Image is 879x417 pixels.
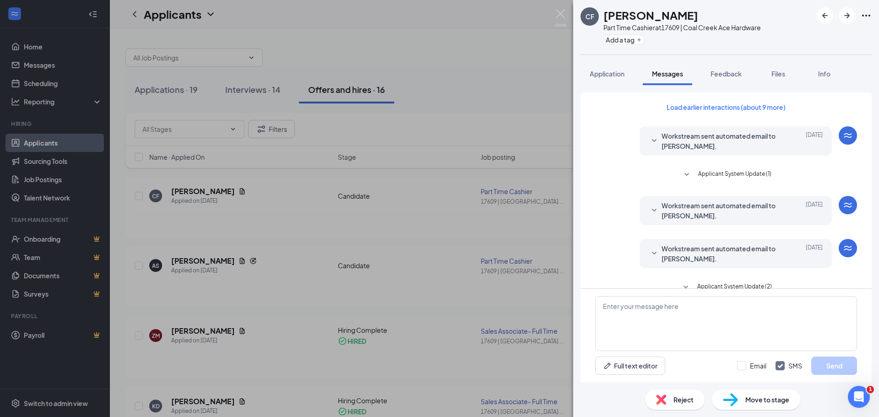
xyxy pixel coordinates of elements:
[842,243,853,254] svg: WorkstreamLogo
[649,135,660,146] svg: SmallChevronDown
[595,357,665,375] button: Full text editorPen
[771,70,785,78] span: Files
[603,7,698,23] h1: [PERSON_NAME]
[681,169,692,180] svg: SmallChevronDown
[806,200,823,221] span: [DATE]
[848,386,870,408] iframe: Intercom live chat
[659,100,793,114] button: Load earlier interactions (about 9 more)
[662,200,781,221] span: Workstream sent automated email to [PERSON_NAME].
[662,244,781,264] span: Workstream sent automated email to [PERSON_NAME].
[842,200,853,211] svg: WorkstreamLogo
[711,70,742,78] span: Feedback
[811,357,857,375] button: Send
[818,70,830,78] span: Info
[698,169,771,180] span: Applicant System Update (1)
[867,386,874,393] span: 1
[680,282,691,293] svg: SmallChevronDown
[649,248,660,259] svg: SmallChevronDown
[603,35,644,44] button: PlusAdd a tag
[697,282,772,293] span: Applicant System Update (2)
[841,10,852,21] svg: ArrowRight
[673,395,694,405] span: Reject
[649,205,660,216] svg: SmallChevronDown
[590,70,624,78] span: Application
[806,244,823,264] span: [DATE]
[680,282,772,293] button: SmallChevronDownApplicant System Update (2)
[652,70,683,78] span: Messages
[681,169,771,180] button: SmallChevronDownApplicant System Update (1)
[636,37,642,43] svg: Plus
[662,131,781,151] span: Workstream sent automated email to [PERSON_NAME].
[586,12,594,21] div: CF
[819,10,830,21] svg: ArrowLeftNew
[842,130,853,141] svg: WorkstreamLogo
[806,131,823,151] span: [DATE]
[839,7,855,24] button: ArrowRight
[745,395,789,405] span: Move to stage
[861,10,872,21] svg: Ellipses
[603,361,612,370] svg: Pen
[603,23,761,32] div: Part Time Cashier at 17609 | Coal Creek Ace Hardware
[817,7,833,24] button: ArrowLeftNew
